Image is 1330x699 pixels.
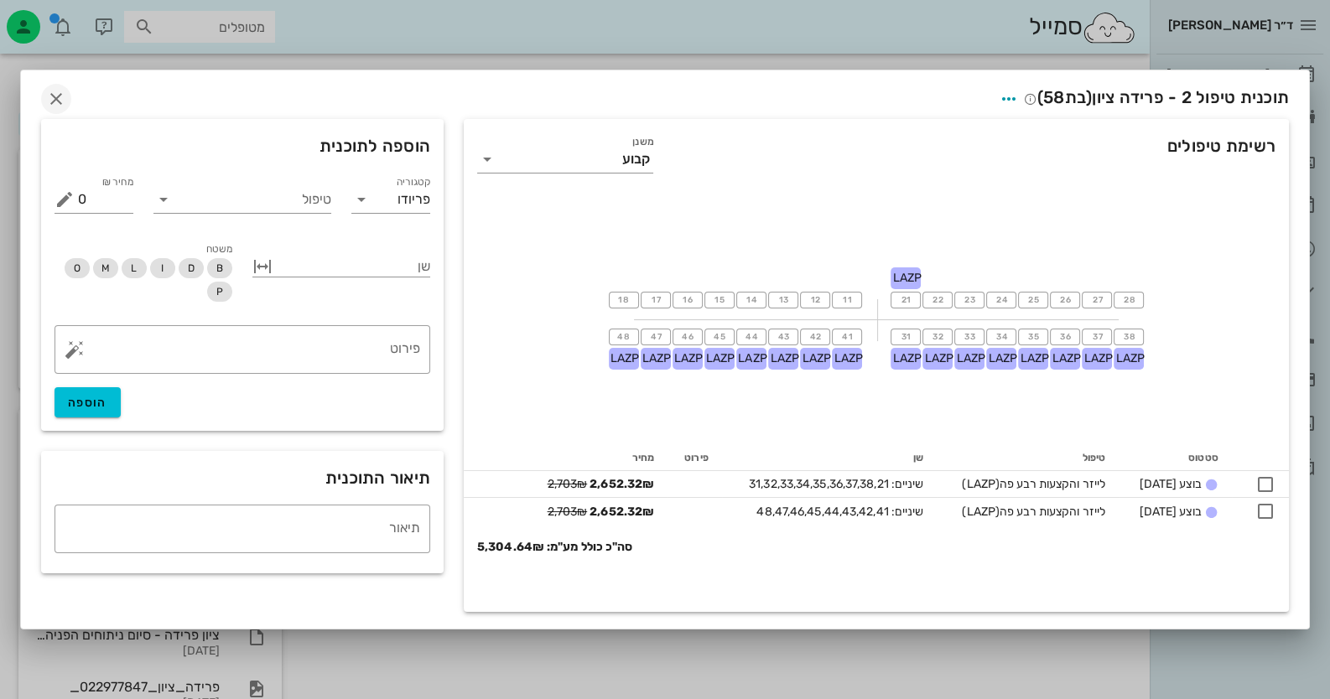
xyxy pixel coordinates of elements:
button: 43 [768,329,798,345]
button: 16 [673,292,703,308]
div: רשימת טיפולים [464,119,1289,193]
button: 45 [704,329,735,345]
span: 18 [617,295,631,305]
button: 46 [673,329,703,345]
span: 24 [995,295,1008,305]
span: LAZP [642,351,671,365]
button: הוספה [55,387,121,417]
label: מחיר ₪ [102,176,134,189]
div: משנןקבוע [477,146,653,173]
button: 44 [736,329,766,345]
span: LAZP [1052,351,1080,365]
span: 42 [808,332,822,342]
label: קטגוריה [397,176,431,189]
span: משטח [206,243,232,255]
button: 48 [609,329,639,345]
div: לייזר והקצעות רבע פה [950,503,1104,520]
span: 11 [840,295,854,305]
span: (LAZP) [962,505,1000,519]
span: M [101,258,110,278]
span: תוכנית טיפול 2 - פרידה ציון [1024,87,1289,107]
span: 58 [1043,87,1065,107]
div: שיניים: 31,32,33,34,35,36,37,38,21 [735,475,924,493]
div: LAZP [832,348,862,370]
span: 32 [931,332,944,342]
span: LAZP [802,351,830,365]
span: LAZP [892,351,921,365]
span: LAZP [770,351,798,365]
span: 37 [1090,332,1104,342]
div: LAZP [1082,348,1112,370]
div: LAZP [768,348,798,370]
span: בוצע [DATE] [1140,505,1202,519]
span: O [74,258,81,278]
span: 34 [995,332,1008,342]
span: 12 [808,295,822,305]
button: 12 [800,292,830,308]
span: 25 [1026,295,1040,305]
button: 38 [1114,329,1144,345]
button: 47 [641,329,671,345]
button: 33 [954,329,985,345]
button: 26 [1050,292,1080,308]
span: הוספה [68,396,107,410]
span: LAZP [834,351,862,365]
span: בוצע [DATE] [1140,477,1202,491]
span: L [131,258,137,278]
span: LAZP [924,351,953,365]
div: LAZP [891,348,921,370]
div: LAZP [800,348,830,370]
button: 36 [1050,329,1080,345]
span: P [216,282,223,302]
th: טיפול [937,444,1118,471]
span: 26 [1058,295,1072,305]
span: 28 [1122,295,1135,305]
div: LAZP [1018,348,1048,370]
button: 34 [986,329,1016,345]
div: LAZP [641,348,671,370]
div: LAZP [1050,348,1080,370]
div: לייזר והקצעות רבע פה [950,475,1104,493]
button: 15 [704,292,735,308]
span: 45 [713,332,726,342]
span: LAZP [956,351,985,365]
button: 42 [800,329,830,345]
button: 37 [1082,329,1112,345]
span: I [161,258,164,278]
span: 46 [681,332,694,342]
span: 38 [1122,332,1135,342]
span: 33 [963,332,976,342]
span: 17 [649,295,662,305]
span: (LAZP) [962,477,1000,491]
span: (בת ) [1037,87,1093,107]
div: LAZP [986,348,1016,370]
strong: 2,652.32₪ [590,505,654,519]
th: מחיר [525,444,668,471]
button: 24 [986,292,1016,308]
span: LAZP [674,351,703,365]
span: 35 [1026,332,1040,342]
button: 22 [922,292,953,308]
span: LAZP [706,351,735,365]
span: LAZP [738,351,766,365]
span: LAZP [610,351,639,365]
span: 36 [1058,332,1072,342]
span: LAZP [1115,351,1144,365]
button: 32 [922,329,953,345]
span: 21 [899,295,912,305]
span: 47 [649,332,662,342]
button: 18 [609,292,639,308]
button: 17 [641,292,671,308]
button: 25 [1018,292,1048,308]
button: 27 [1082,292,1112,308]
div: תיאור התוכנית [41,451,444,505]
span: D [188,258,195,278]
span: B [216,258,223,278]
button: 11 [832,292,862,308]
span: 16 [681,295,694,305]
div: LAZP [954,348,985,370]
th: שן [722,444,938,471]
span: 15 [713,295,726,305]
button: 28 [1114,292,1144,308]
strong: סה"כ כולל מע"מ: 5,304.64₪ [477,538,633,557]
